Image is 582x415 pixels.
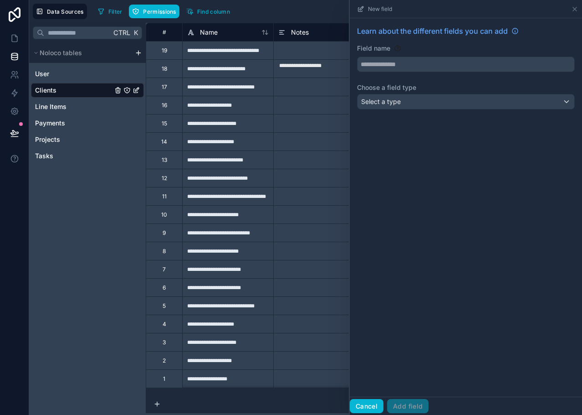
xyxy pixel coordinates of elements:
button: Filter [94,5,126,18]
div: 8 [163,248,166,255]
div: 19 [162,47,167,54]
div: 3 [163,339,166,346]
span: Clients [35,86,56,95]
span: Learn about the different fields you can add [357,26,508,36]
div: 13 [162,156,167,164]
span: Name [200,28,218,37]
div: User [31,67,144,81]
div: 6 [163,284,166,291]
div: 18 [162,65,167,73]
span: Line Items [35,102,66,111]
div: Line Items [31,99,144,114]
span: Tasks [35,151,53,161]
a: Payments [35,119,112,128]
div: 7 [163,266,166,273]
span: Filter [108,8,123,15]
div: 16 [162,102,167,109]
span: User [35,69,49,78]
span: Noloco tables [40,48,82,57]
span: Projects [35,135,60,144]
label: Field name [357,44,390,53]
span: Payments [35,119,65,128]
span: Ctrl [112,27,131,38]
span: K [133,30,139,36]
div: 17 [162,83,167,91]
div: 12 [162,175,167,182]
button: Permissions [129,5,179,18]
span: Data Sources [47,8,84,15]
a: Clients [35,86,112,95]
span: Permissions [143,8,176,15]
button: Select a type [357,94,575,109]
label: Choose a field type [357,83,575,92]
div: Payments [31,116,144,130]
div: 5 [163,302,166,310]
div: 14 [161,138,167,145]
div: # [153,29,175,36]
div: 11 [162,193,167,200]
div: 4 [163,321,166,328]
div: 2 [163,357,166,364]
button: Cancel [350,399,383,414]
a: Permissions [129,5,183,18]
a: Tasks [35,151,112,161]
div: Tasks [31,149,144,163]
button: Data Sources [33,4,87,19]
span: Notes [291,28,309,37]
div: Projects [31,132,144,147]
div: 15 [162,120,167,127]
button: Find column [183,5,233,18]
a: Projects [35,135,112,144]
span: Find column [197,8,230,15]
span: New field [368,5,392,13]
a: Learn about the different fields you can add [357,26,519,36]
div: 10 [161,211,167,218]
button: Noloco tables [31,47,131,59]
div: 9 [163,229,166,237]
span: Select a type [361,98,401,105]
div: Clients [31,83,144,98]
a: Line Items [35,102,112,111]
div: 1 [163,375,165,383]
a: User [35,69,112,78]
